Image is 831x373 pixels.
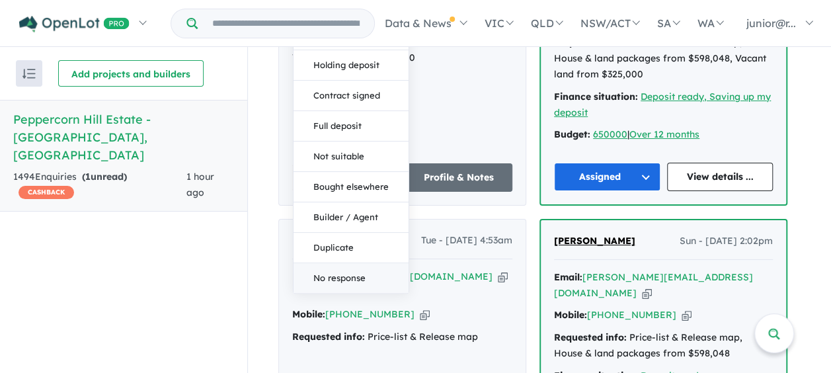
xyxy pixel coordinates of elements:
[554,271,582,283] strong: Email:
[85,171,91,183] span: 1
[294,233,409,263] button: Duplicate
[294,50,409,81] button: Holding deposit
[680,233,773,249] span: Sun - [DATE] 2:02pm
[292,331,365,343] strong: Requested info:
[186,171,214,198] span: 1 hour ago
[554,309,587,321] strong: Mobile:
[292,270,321,282] strong: Email:
[554,91,638,103] strong: Finance situation:
[593,128,627,140] a: 650000
[292,233,374,249] a: [PERSON_NAME]
[19,186,74,199] span: CASHBACK
[19,16,130,32] img: Openlot PRO Logo White
[421,233,512,249] span: Tue - [DATE] 4:53am
[292,329,512,345] div: Price-list & Release map
[294,81,409,111] button: Contract signed
[13,110,234,164] h5: Peppercorn Hill Estate - [GEOGRAPHIC_DATA] , [GEOGRAPHIC_DATA]
[746,17,796,30] span: junior@r...
[294,142,409,172] button: Not suitable
[554,271,753,299] a: [PERSON_NAME][EMAIL_ADDRESS][DOMAIN_NAME]
[587,309,676,321] a: [PHONE_NUMBER]
[294,111,409,142] button: Full deposit
[554,35,773,82] div: Price-list & Release map, House & land packages from $598,048, Vacant land from $325,000
[325,308,415,320] a: [PHONE_NUMBER]
[406,163,513,192] a: Profile & Notes
[554,128,590,140] strong: Budget:
[82,171,127,183] strong: ( unread)
[294,263,409,293] button: No response
[554,233,635,249] a: [PERSON_NAME]
[292,234,374,246] span: [PERSON_NAME]
[294,202,409,233] button: Builder / Agent
[629,128,699,140] a: Over 12 months
[13,169,186,201] div: 1494 Enquir ies
[554,163,660,191] button: Assigned
[667,163,773,191] a: View details ...
[292,163,399,192] button: No response
[294,172,409,202] button: Bought elsewhere
[292,34,512,66] div: Price-list & Release map, Vacant land from $325,000
[200,9,372,38] input: Try estate name, suburb, builder or developer
[22,69,36,79] img: sort.svg
[554,235,635,247] span: [PERSON_NAME]
[554,331,627,343] strong: Requested info:
[292,308,325,320] strong: Mobile:
[642,286,652,300] button: Copy
[554,127,773,143] div: |
[498,270,508,284] button: Copy
[682,308,692,322] button: Copy
[58,60,204,87] button: Add projects and builders
[554,91,771,118] a: Deposit ready, Saving up my deposit
[554,330,773,362] div: Price-list & Release map, House & land packages from $598,048
[420,308,430,321] button: Copy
